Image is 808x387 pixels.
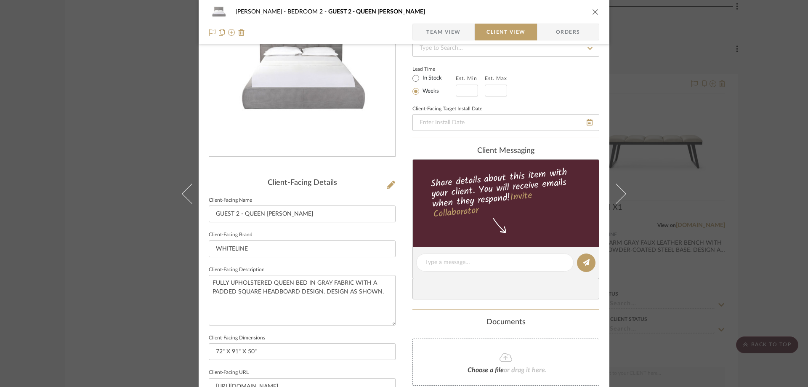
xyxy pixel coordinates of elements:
[209,233,252,237] label: Client-Facing Brand
[412,65,456,73] label: Lead Time
[209,3,229,20] img: 26c989d6-3473-41fd-a3d0-a53a32c3b767_48x40.jpg
[209,343,396,360] input: Enter item dimensions
[426,24,461,40] span: Team View
[504,367,547,374] span: or drag it here.
[412,40,599,57] input: Type to Search…
[238,29,245,36] img: Remove from project
[485,75,507,81] label: Est. Max
[412,318,599,327] div: Documents
[456,75,477,81] label: Est. Min
[412,147,599,156] div: client Messaging
[209,240,396,257] input: Enter Client-Facing Brand
[328,9,425,15] span: GUEST 2 - QUEEN [PERSON_NAME]
[236,9,287,15] span: [PERSON_NAME]
[421,88,439,95] label: Weeks
[468,367,504,374] span: Choose a file
[412,165,601,222] div: Share details about this item with your client. You will receive emails when they respond!
[209,198,252,203] label: Client-Facing Name
[209,336,265,340] label: Client-Facing Dimensions
[547,24,590,40] span: Orders
[412,73,456,96] mat-radio-group: Select item type
[421,75,442,82] label: In Stock
[209,206,396,222] input: Enter Client-Facing Item Name
[209,371,249,375] label: Client-Facing URL
[592,8,599,16] button: close
[412,107,482,111] label: Client-Facing Target Install Date
[287,9,328,15] span: BEDROOM 2
[209,268,265,272] label: Client-Facing Description
[209,179,396,188] div: Client-Facing Details
[412,114,599,131] input: Enter Install Date
[486,24,525,40] span: Client View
